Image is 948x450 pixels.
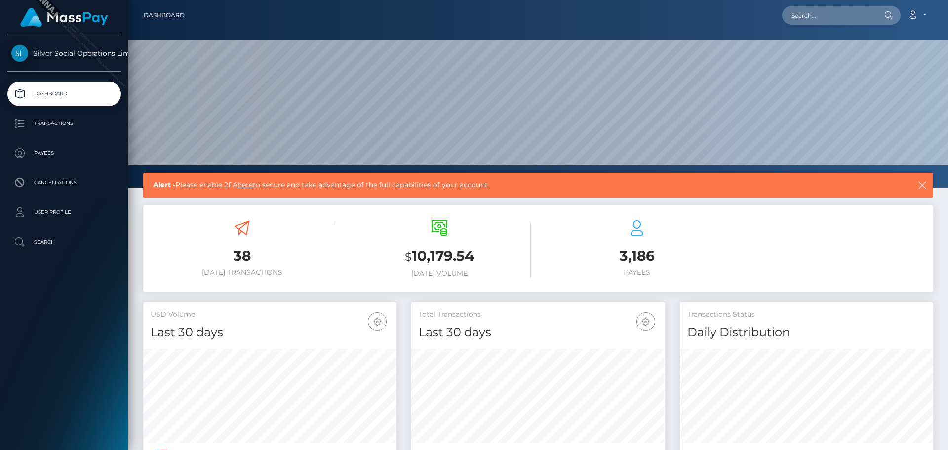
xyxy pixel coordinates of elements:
[782,6,875,25] input: Search...
[144,5,185,26] a: Dashboard
[151,310,389,320] h5: USD Volume
[237,180,253,189] a: here
[405,250,412,264] small: $
[151,268,333,277] h6: [DATE] Transactions
[11,86,117,101] p: Dashboard
[153,180,838,190] span: Please enable 2FA to secure and take advantage of the full capabilities of your account
[348,269,531,278] h6: [DATE] Volume
[7,170,121,195] a: Cancellations
[687,310,926,320] h5: Transactions Status
[348,246,531,267] h3: 10,179.54
[11,146,117,161] p: Payees
[153,180,175,189] b: Alert -
[546,268,728,277] h6: Payees
[7,111,121,136] a: Transactions
[419,324,657,341] h4: Last 30 days
[11,235,117,249] p: Search
[7,82,121,106] a: Dashboard
[151,246,333,266] h3: 38
[11,116,117,131] p: Transactions
[419,310,657,320] h5: Total Transactions
[20,8,108,27] img: MassPay Logo
[11,175,117,190] p: Cancellations
[11,205,117,220] p: User Profile
[7,200,121,225] a: User Profile
[151,324,389,341] h4: Last 30 days
[11,45,28,62] img: Silver Social Operations Limited
[7,49,121,58] span: Silver Social Operations Limited
[687,324,926,341] h4: Daily Distribution
[546,246,728,266] h3: 3,186
[7,230,121,254] a: Search
[7,141,121,165] a: Payees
